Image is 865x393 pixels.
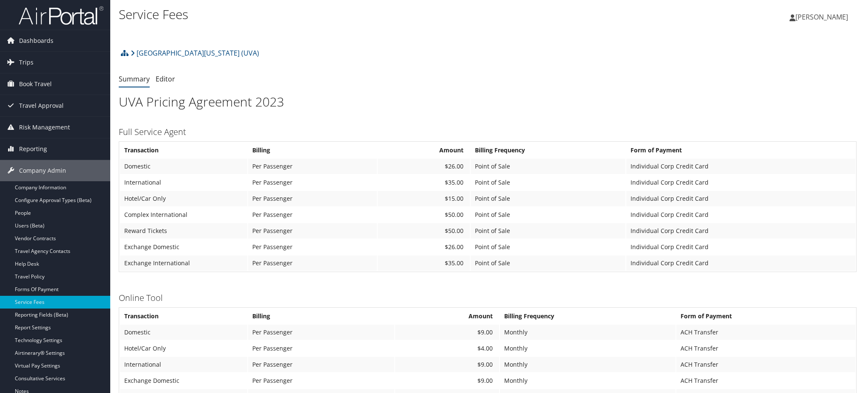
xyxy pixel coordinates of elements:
[395,341,499,356] td: $4.00
[120,191,247,206] td: Hotel/Car Only
[395,325,499,340] td: $9.00
[626,207,855,222] td: Individual Corp Credit Card
[378,143,470,158] th: Amount
[395,373,499,388] td: $9.00
[119,126,857,138] h3: Full Service Agent
[19,6,103,25] img: airportal-logo.png
[248,325,394,340] td: Per Passenger
[248,143,377,158] th: Billing
[471,223,625,239] td: Point of Sale
[120,373,247,388] td: Exchange Domestic
[120,255,247,271] td: Exchange International
[676,341,855,356] td: ACH Transfer
[378,207,470,222] td: $50.00
[676,309,855,324] th: Form of Payment
[676,357,855,372] td: ACH Transfer
[378,239,470,255] td: $26.00
[248,341,394,356] td: Per Passenger
[471,239,625,255] td: Point of Sale
[626,239,855,255] td: Individual Corp Credit Card
[120,239,247,255] td: Exchange Domestic
[19,73,52,95] span: Book Travel
[119,93,857,111] h1: UVA Pricing Agreement 2023
[19,160,66,181] span: Company Admin
[156,74,175,84] a: Editor
[471,175,625,190] td: Point of Sale
[120,207,247,222] td: Complex International
[378,175,470,190] td: $35.00
[500,325,675,340] td: Monthly
[131,45,259,62] a: [GEOGRAPHIC_DATA][US_STATE] (UVA)
[19,138,47,160] span: Reporting
[19,30,53,51] span: Dashboards
[395,357,499,372] td: $9.00
[676,325,855,340] td: ACH Transfer
[626,255,855,271] td: Individual Corp Credit Card
[626,191,855,206] td: Individual Corp Credit Card
[395,309,499,324] th: Amount
[248,207,377,222] td: Per Passenger
[248,223,377,239] td: Per Passenger
[248,175,377,190] td: Per Passenger
[119,74,150,84] a: Summary
[19,95,64,116] span: Travel Approval
[378,223,470,239] td: $50.00
[248,357,394,372] td: Per Passenger
[120,223,247,239] td: Reward Tickets
[248,159,377,174] td: Per Passenger
[378,191,470,206] td: $15.00
[120,309,247,324] th: Transaction
[120,357,247,372] td: International
[120,159,247,174] td: Domestic
[248,191,377,206] td: Per Passenger
[626,175,855,190] td: Individual Corp Credit Card
[626,159,855,174] td: Individual Corp Credit Card
[19,52,33,73] span: Trips
[378,255,470,271] td: $35.00
[248,373,394,388] td: Per Passenger
[500,373,675,388] td: Monthly
[795,12,848,22] span: [PERSON_NAME]
[119,6,611,23] h1: Service Fees
[790,4,857,30] a: [PERSON_NAME]
[120,341,247,356] td: Hotel/Car Only
[500,357,675,372] td: Monthly
[119,292,857,304] h3: Online Tool
[471,207,625,222] td: Point of Sale
[471,191,625,206] td: Point of Sale
[626,223,855,239] td: Individual Corp Credit Card
[120,325,247,340] td: Domestic
[471,159,625,174] td: Point of Sale
[19,117,70,138] span: Risk Management
[471,143,625,158] th: Billing Frequency
[248,309,394,324] th: Billing
[626,143,855,158] th: Form of Payment
[378,159,470,174] td: $26.00
[676,373,855,388] td: ACH Transfer
[471,255,625,271] td: Point of Sale
[500,309,675,324] th: Billing Frequency
[120,143,247,158] th: Transaction
[120,175,247,190] td: International
[248,239,377,255] td: Per Passenger
[500,341,675,356] td: Monthly
[248,255,377,271] td: Per Passenger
